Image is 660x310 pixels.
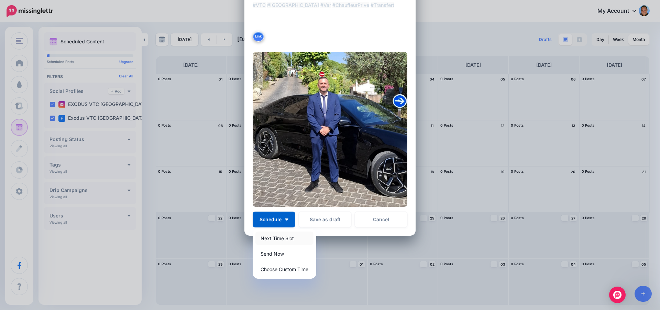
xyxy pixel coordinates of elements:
[260,217,282,222] span: Schedule
[285,218,288,221] img: arrow-down-white.png
[253,52,407,207] img: HXAZUU32BBX7Y05H0IWI3WDFJ4PFDZ1H.jpg
[253,212,295,227] button: Schedule
[253,31,264,42] button: Link
[255,232,313,245] a: Next Time Slot
[609,287,626,303] div: Open Intercom Messenger
[255,247,313,260] a: Send Now
[253,229,316,279] div: Schedule
[299,212,351,227] button: Save as draft
[355,212,407,227] a: Cancel
[255,263,313,276] a: Choose Custom Time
